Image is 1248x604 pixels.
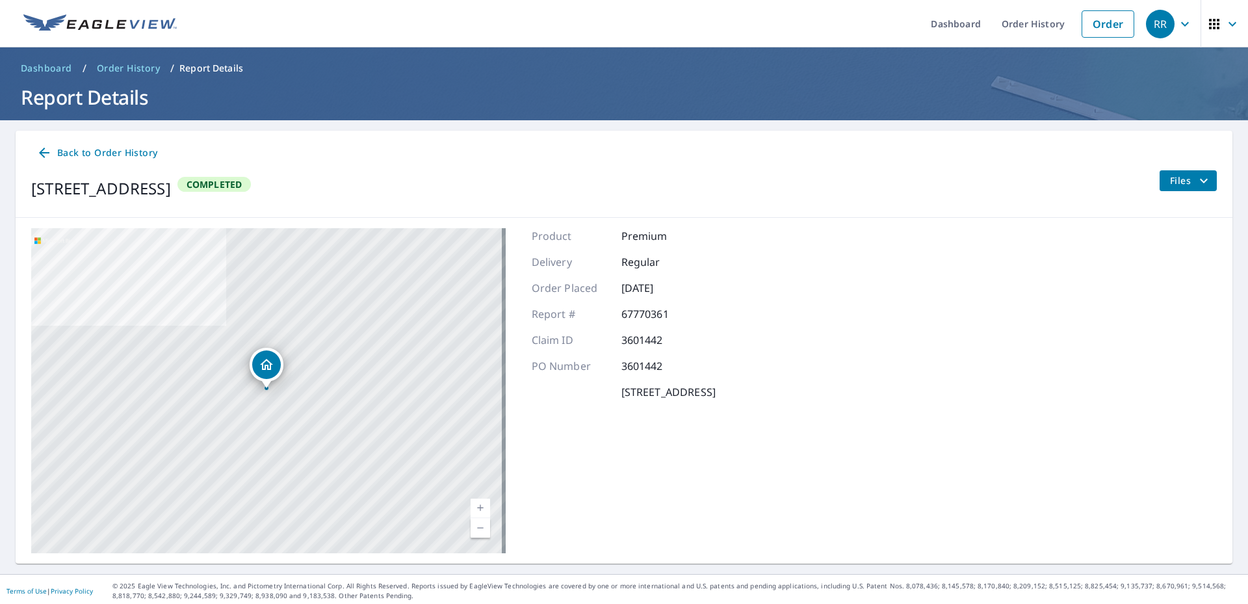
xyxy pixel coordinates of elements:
li: / [170,60,174,76]
a: Current Level 17, Zoom Out [471,518,490,538]
p: Product [532,228,610,244]
p: Report # [532,306,610,322]
div: Dropped pin, building 1, Residential property, 2773 Turnpike St Susquehanna, PA 18847 [250,348,283,388]
p: [STREET_ADDRESS] [621,384,716,400]
span: Completed [179,178,250,190]
p: Premium [621,228,699,244]
p: PO Number [532,358,610,374]
p: 3601442 [621,332,699,348]
a: Dashboard [16,58,77,79]
nav: breadcrumb [16,58,1232,79]
a: Order [1082,10,1134,38]
p: Regular [621,254,699,270]
p: [DATE] [621,280,699,296]
span: Files [1170,173,1212,189]
button: filesDropdownBtn-67770361 [1159,170,1217,191]
a: Back to Order History [31,141,162,165]
p: Delivery [532,254,610,270]
p: Order Placed [532,280,610,296]
a: Current Level 17, Zoom In [471,499,490,518]
img: EV Logo [23,14,177,34]
p: © 2025 Eagle View Technologies, Inc. and Pictometry International Corp. All Rights Reserved. Repo... [112,581,1241,601]
div: [STREET_ADDRESS] [31,177,171,200]
a: Privacy Policy [51,586,93,596]
a: Order History [92,58,165,79]
span: Order History [97,62,160,75]
p: Claim ID [532,332,610,348]
p: Report Details [179,62,243,75]
li: / [83,60,86,76]
span: Dashboard [21,62,72,75]
span: Back to Order History [36,145,157,161]
h1: Report Details [16,84,1232,111]
p: 3601442 [621,358,699,374]
p: | [6,587,93,595]
div: RR [1146,10,1175,38]
p: 67770361 [621,306,699,322]
a: Terms of Use [6,586,47,596]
